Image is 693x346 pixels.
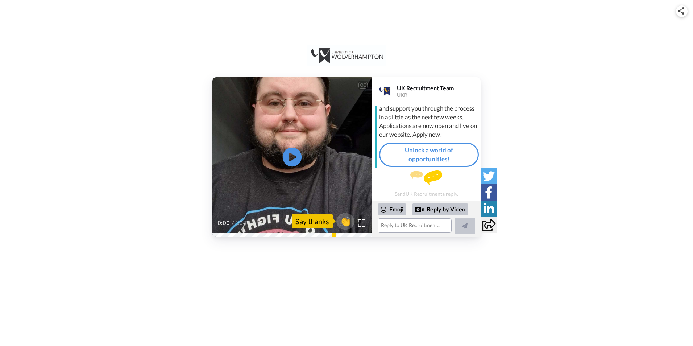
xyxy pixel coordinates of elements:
img: message.svg [410,170,442,185]
div: UK Recruitment Team [397,85,480,91]
div: Emoji [378,203,406,215]
button: 👏 [336,213,354,230]
img: ic_share.svg [678,7,684,15]
img: UK Student Recruitment, Access and Partnerships logo [307,45,386,66]
div: Send UK Recruitment a reply. [372,170,481,197]
div: Reply by Video [415,205,424,214]
div: UKR [397,92,480,98]
div: Say thanks [292,214,333,228]
span: 1:04 [236,219,248,227]
img: Full screen [358,219,365,227]
img: Profile Image [376,83,393,100]
div: Reply by Video [412,203,468,216]
span: 0:00 [217,219,230,227]
a: Unlock a world of opportunities! [379,143,479,167]
span: / [232,219,234,227]
div: CC [358,82,368,89]
span: 👏 [336,215,354,227]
